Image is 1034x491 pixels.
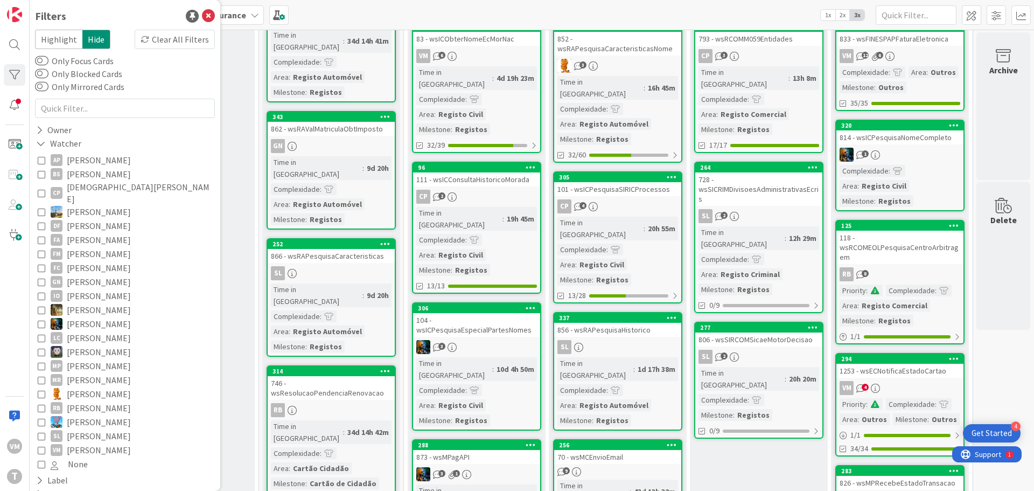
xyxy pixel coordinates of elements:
div: 294 [841,355,963,363]
div: 264728 - wsSICRIMDivisoesAdministrativasEcris [695,163,822,206]
span: 35/35 [850,98,868,109]
span: : [575,118,577,130]
div: 12h 29m [786,232,819,244]
div: CP [695,49,822,63]
div: CP [416,190,430,204]
span: : [716,108,718,120]
span: : [320,310,322,322]
div: Milestone [416,123,451,135]
span: : [716,268,718,280]
span: : [289,198,290,210]
div: 277806 - wsSIRCOMSicaeMotorDecisao [695,323,822,347]
div: Complexidade [886,285,935,296]
span: : [857,300,859,312]
button: LC [PERSON_NAME] [38,331,212,345]
span: : [874,315,876,327]
div: CP [557,199,571,213]
span: 32/60 [568,149,586,161]
span: : [606,103,608,115]
div: Area [698,268,716,280]
div: Time in [GEOGRAPHIC_DATA] [698,226,785,250]
div: CP [51,187,62,199]
div: Registos [876,315,913,327]
span: 13/28 [568,290,586,301]
div: CP [698,49,712,63]
div: Area [416,249,434,261]
div: 343 [273,113,395,121]
div: SL [271,266,285,280]
span: : [733,123,735,135]
span: : [733,283,735,295]
span: : [606,244,608,255]
span: 6 [876,52,883,59]
div: CP [413,190,540,204]
div: FC [51,262,62,274]
div: Outros [928,66,959,78]
span: : [434,249,436,261]
input: Quick Filter... [35,99,215,118]
span: [PERSON_NAME] [67,275,131,289]
a: 337856 - wsRAPesquisaHistoricoSLTime in [GEOGRAPHIC_DATA]:1d 17h 38mComplexidade:Area:Registo Aut... [553,312,682,431]
div: Registos [593,133,631,145]
div: GN [51,276,62,288]
span: [DEMOGRAPHIC_DATA][PERSON_NAME] [67,181,212,205]
div: FA [51,234,62,246]
span: : [465,234,467,246]
div: Area [557,118,575,130]
input: Quick Filter... [876,5,956,25]
div: LC [51,332,62,344]
div: Milestone [271,341,305,352]
div: Registo Civil [436,249,486,261]
div: 111 - wsICConsultaHistoricoMorada [413,172,540,186]
div: 1/1 [836,330,963,343]
div: 83 - wsICObterNomeEcMorNac [413,32,540,46]
div: FM [51,248,62,260]
img: DG [51,206,62,218]
div: Milestone [271,213,305,225]
div: 1 [56,4,59,13]
a: 125118 - wsRCOMEOLPesquisaCentroArbitragemRBPriority:Complexidade:Area:Registo ComercialMilestone... [835,220,965,344]
div: 337 [554,313,681,323]
div: CP [554,199,681,213]
div: 337 [559,314,681,322]
span: : [434,108,436,120]
div: 20h 55m [645,223,678,234]
div: Time in [GEOGRAPHIC_DATA] [557,357,633,381]
span: 0/9 [709,300,719,311]
div: 252 [273,240,395,248]
div: SL [698,209,712,223]
div: Area [840,300,857,312]
div: 16h 45m [645,82,678,94]
div: 96 [413,163,540,172]
span: : [747,93,749,105]
div: SL [695,209,822,223]
span: : [451,123,452,135]
div: GN [271,139,285,153]
div: Registos [307,341,345,352]
div: Area [909,66,926,78]
span: [PERSON_NAME] [67,289,131,303]
span: : [289,71,290,83]
div: Milestone [557,274,592,286]
span: 4 [579,202,586,209]
span: : [465,93,467,105]
div: 277 [700,324,822,331]
div: 728 - wsSICRIMDivisoesAdministrativasEcris [695,172,822,206]
span: [PERSON_NAME] [67,261,131,275]
a: 320814 - wsICPesquisaNomeCompletoJCComplexidade:Area:Registo CivilMilestone:Registos [835,120,965,211]
div: Time in [GEOGRAPHIC_DATA] [698,66,788,90]
button: Only Focus Cards [35,56,48,66]
span: 3 [721,52,728,59]
a: 100793 - wsRCOMM059EntidadesCPTime in [GEOGRAPHIC_DATA]:13h 8mComplexidade:Area:Registo Comercial... [694,21,823,153]
div: Complexidade [271,183,320,195]
span: : [320,183,322,195]
div: Area [698,108,716,120]
div: 323833 - wsFINESPAPFaturaEletronica [836,22,963,46]
div: Complexidade [698,93,747,105]
span: 3 [438,343,445,350]
div: AP [51,154,62,166]
div: Registos [452,264,490,276]
div: 866 - wsRAPesquisaCaracteristicas [268,249,395,263]
div: Area [416,108,434,120]
div: Milestone [698,123,733,135]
